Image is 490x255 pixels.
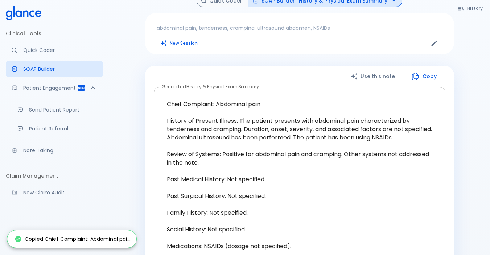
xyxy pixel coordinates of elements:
[23,84,77,92] p: Patient Engagement
[6,167,103,185] li: Claim Management
[343,69,404,84] button: Use this note
[6,185,103,201] a: Audit a new claim
[12,102,103,118] a: Send a patient summary
[429,38,440,49] button: Edit
[6,142,103,158] a: Advanced note-taking
[23,189,97,196] p: New Claim Audit
[6,80,103,96] div: Patient Reports & Referrals
[454,3,487,13] button: History
[157,24,442,32] p: abdominal pain, tenderness, cramping, ultrasound abdomen, NSAIDs
[6,227,103,252] div: [PERSON_NAME][GEOGRAPHIC_DATA]
[404,69,445,84] button: Copy
[6,25,103,42] li: Clinical Tools
[6,61,103,77] a: Docugen: Compose a clinical documentation in seconds
[29,106,97,113] p: Send Patient Report
[23,65,97,73] p: SOAP Builder
[15,232,131,246] div: Copied Chief Complaint: Abdominal pai...
[29,125,97,132] p: Patient Referral
[23,147,97,154] p: Note Taking
[157,38,202,48] button: Clears all inputs and results.
[12,121,103,137] a: Receive patient referrals
[6,204,103,220] a: View audited claims
[6,42,103,58] a: Moramiz: Find ICD10AM codes instantly
[23,46,97,54] p: Quick Coder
